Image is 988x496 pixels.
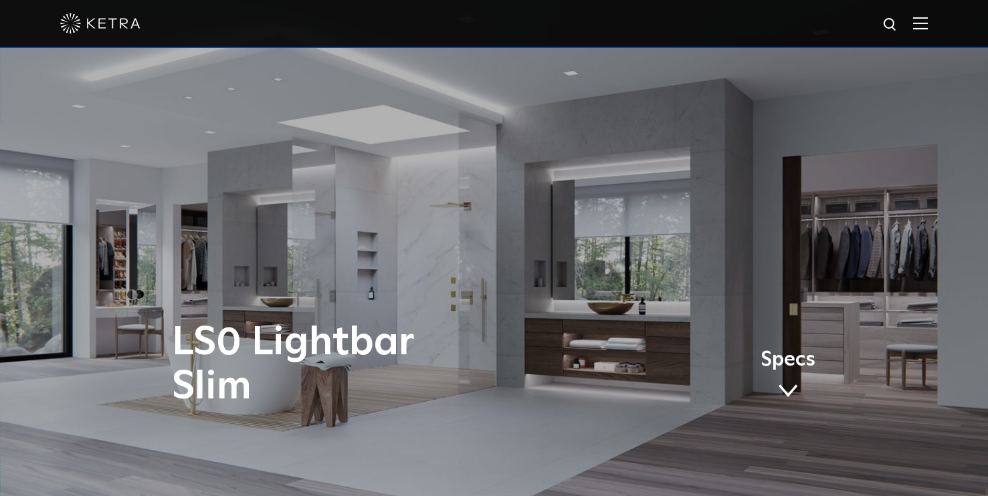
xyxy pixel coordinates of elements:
[60,13,140,33] img: ketra-logo-2019-white
[761,350,815,370] span: Specs
[882,17,899,33] img: search icon
[172,321,550,409] h1: LS0 Lightbar Slim
[761,350,815,402] a: Specs
[913,17,928,29] img: Hamburger%20Nav.svg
